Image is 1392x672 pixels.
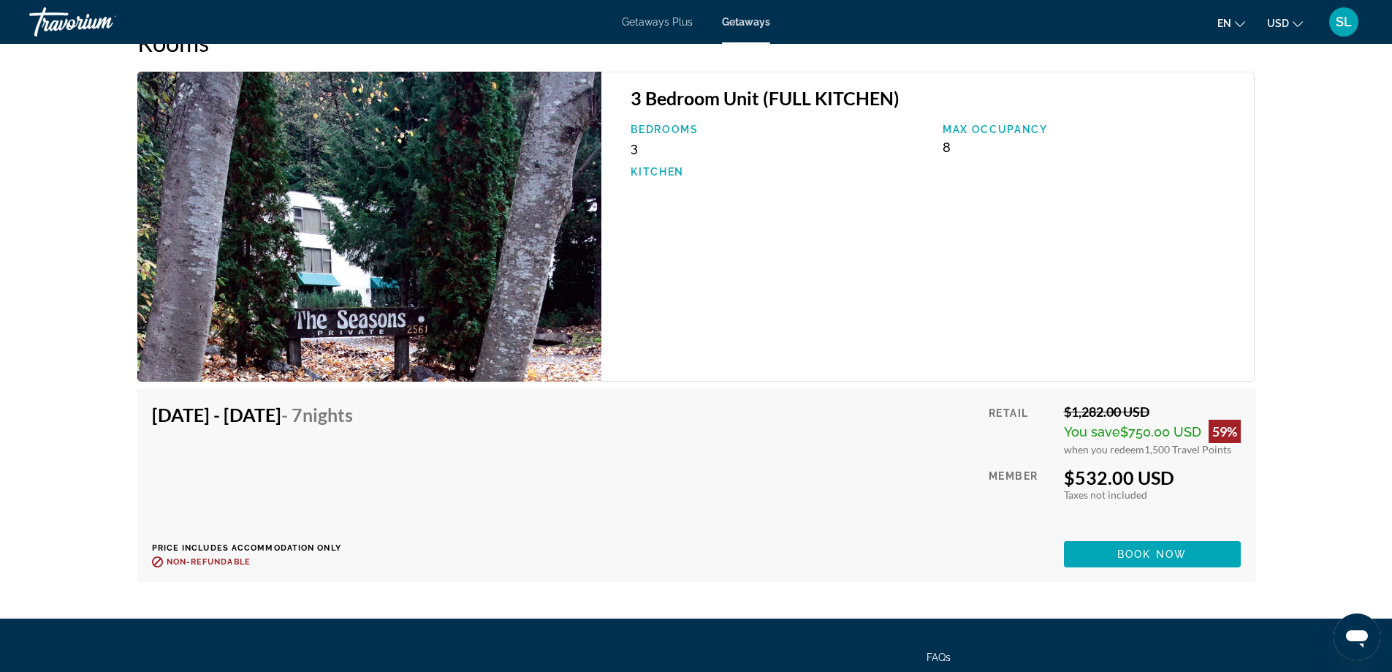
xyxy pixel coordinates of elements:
[1064,467,1241,488] div: $532.00 USD
[722,16,770,28] a: Getaways
[1120,424,1201,439] span: $750.00 USD
[29,3,175,41] a: Travorium
[1267,18,1289,29] span: USD
[1217,18,1231,29] span: en
[152,543,364,553] p: Price includes accommodation only
[1267,12,1303,34] button: Change currency
[1064,541,1241,567] button: Book now
[1325,7,1363,37] button: User Menu
[1209,420,1241,443] div: 59%
[281,404,353,426] span: - 7
[622,16,693,28] a: Getaways Plus
[989,467,1052,530] div: Member
[989,404,1052,456] div: Retail
[631,124,928,135] p: Bedrooms
[943,140,951,155] span: 8
[303,404,353,426] span: Nights
[1064,424,1120,439] span: You save
[152,404,353,426] h4: [DATE] - [DATE]
[1217,12,1245,34] button: Change language
[1064,404,1241,420] div: $1,282.00 USD
[1144,443,1231,456] span: 1,500 Travel Points
[943,124,1240,135] p: Max Occupancy
[1064,488,1147,501] span: Taxes not included
[1117,548,1187,560] span: Book now
[167,557,251,567] span: Non-refundable
[631,87,1239,109] h3: 3 Bedroom Unit (FULL KITCHEN)
[631,166,928,178] p: Kitchen
[927,652,951,663] a: FAQs
[1064,443,1144,456] span: when you redeem
[1336,15,1352,29] span: SL
[1334,614,1380,660] iframe: Button to launch messaging window
[631,140,638,155] span: 3
[137,72,602,382] img: The Seasons at Whistler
